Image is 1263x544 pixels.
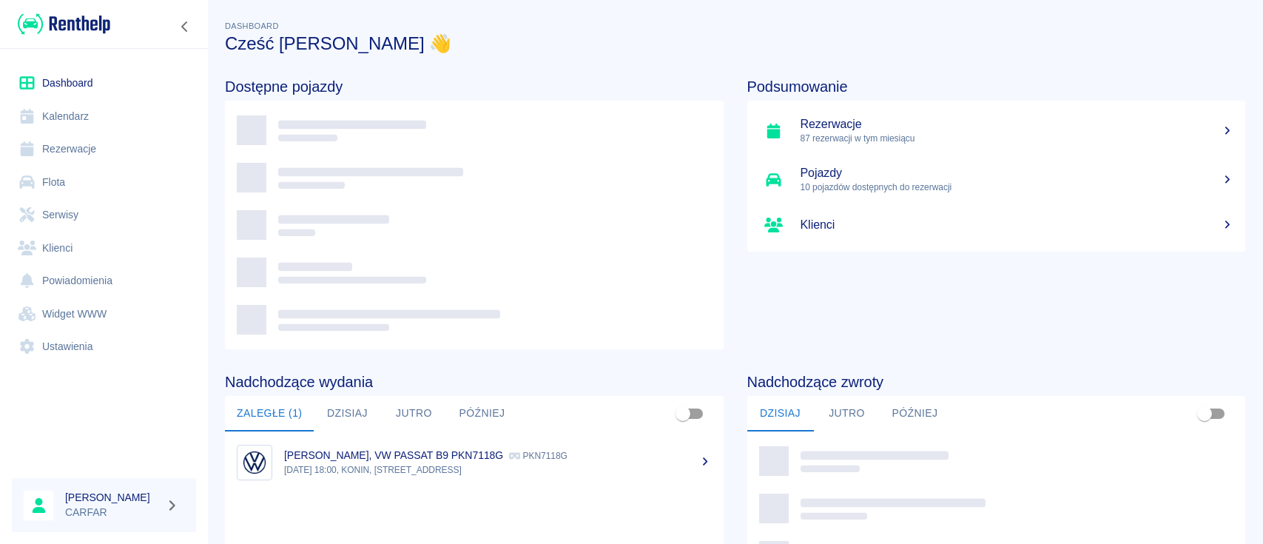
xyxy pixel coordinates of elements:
[225,437,724,487] a: Image[PERSON_NAME], VW PASSAT B9 PKN7118G PKN7118G[DATE] 18:00, KONIN, [STREET_ADDRESS]
[669,400,697,428] span: Pokaż przypisane tylko do mnie
[314,396,380,431] button: Dzisiaj
[747,155,1246,204] a: Pojazdy10 pojazdów dostępnych do rezerwacji
[12,12,110,36] a: Renthelp logo
[65,505,160,520] p: CARFAR
[225,396,314,431] button: Zaległe (1)
[12,298,196,331] a: Widget WWW
[225,21,279,30] span: Dashboard
[225,78,724,95] h4: Dostępne pojazdy
[801,181,1234,194] p: 10 pojazdów dostępnych do rezerwacji
[174,17,196,36] button: Zwiń nawigację
[747,78,1246,95] h4: Podsumowanie
[12,100,196,133] a: Kalendarz
[12,67,196,100] a: Dashboard
[12,198,196,232] a: Serwisy
[380,396,447,431] button: Jutro
[747,396,814,431] button: Dzisiaj
[12,330,196,363] a: Ustawienia
[801,166,1234,181] h5: Pojazdy
[447,396,516,431] button: Później
[284,449,503,461] p: [PERSON_NAME], VW PASSAT B9 PKN7118G
[801,117,1234,132] h5: Rezerwacje
[12,232,196,265] a: Klienci
[747,107,1246,155] a: Rezerwacje87 rezerwacji w tym miesiącu
[225,33,1245,54] h3: Cześć [PERSON_NAME] 👋
[12,132,196,166] a: Rezerwacje
[225,373,724,391] h4: Nadchodzące wydania
[240,449,269,477] img: Image
[814,396,880,431] button: Jutro
[509,451,567,461] p: PKN7118G
[1190,400,1219,428] span: Pokaż przypisane tylko do mnie
[12,166,196,199] a: Flota
[65,490,160,505] h6: [PERSON_NAME]
[18,12,110,36] img: Renthelp logo
[747,373,1246,391] h4: Nadchodzące zwroty
[284,463,712,477] p: [DATE] 18:00, KONIN, [STREET_ADDRESS]
[747,204,1246,246] a: Klienci
[880,396,950,431] button: Później
[12,264,196,298] a: Powiadomienia
[801,218,1234,232] h5: Klienci
[801,132,1234,145] p: 87 rezerwacji w tym miesiącu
